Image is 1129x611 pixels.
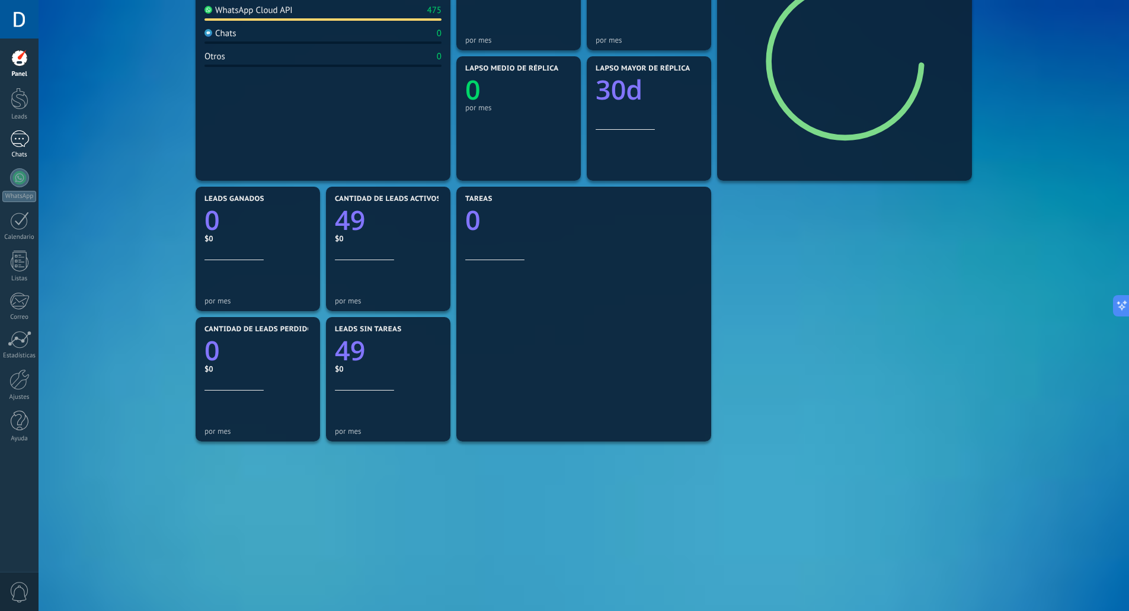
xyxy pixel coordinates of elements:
[335,202,442,238] a: 49
[204,296,311,305] div: por mes
[2,71,37,78] div: Panel
[204,332,311,369] a: 0
[335,364,442,374] div: $0
[204,51,225,62] div: Otros
[2,191,36,202] div: WhatsApp
[2,233,37,241] div: Calendario
[2,151,37,159] div: Chats
[335,296,442,305] div: por mes
[465,103,572,112] div: por mes
[2,113,37,121] div: Leads
[2,314,37,321] div: Correo
[204,332,220,369] text: 0
[465,202,481,238] text: 0
[596,72,702,108] a: 30d
[335,332,442,369] a: 49
[335,427,442,436] div: por mes
[335,332,365,369] text: 49
[437,51,442,62] div: 0
[465,65,559,73] span: Lapso medio de réplica
[204,427,311,436] div: por mes
[204,5,293,16] div: WhatsApp Cloud API
[335,233,442,244] div: $0
[204,233,311,244] div: $0
[2,352,37,360] div: Estadísticas
[204,28,236,39] div: Chats
[2,435,37,443] div: Ayuda
[596,36,702,44] div: por mes
[427,5,442,16] div: 475
[465,202,702,238] a: 0
[465,36,572,44] div: por mes
[2,275,37,283] div: Listas
[335,202,365,238] text: 49
[204,364,311,374] div: $0
[204,6,212,14] img: WhatsApp Cloud API
[204,325,317,334] span: Cantidad de leads perdidos
[465,72,481,108] text: 0
[596,65,690,73] span: Lapso mayor de réplica
[335,325,401,334] span: Leads sin tareas
[204,29,212,37] img: Chats
[204,195,264,203] span: Leads ganados
[596,72,642,108] text: 30d
[437,28,442,39] div: 0
[204,202,311,238] a: 0
[204,202,220,238] text: 0
[335,195,441,203] span: Cantidad de leads activos
[465,195,492,203] span: Tareas
[2,394,37,401] div: Ajustes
